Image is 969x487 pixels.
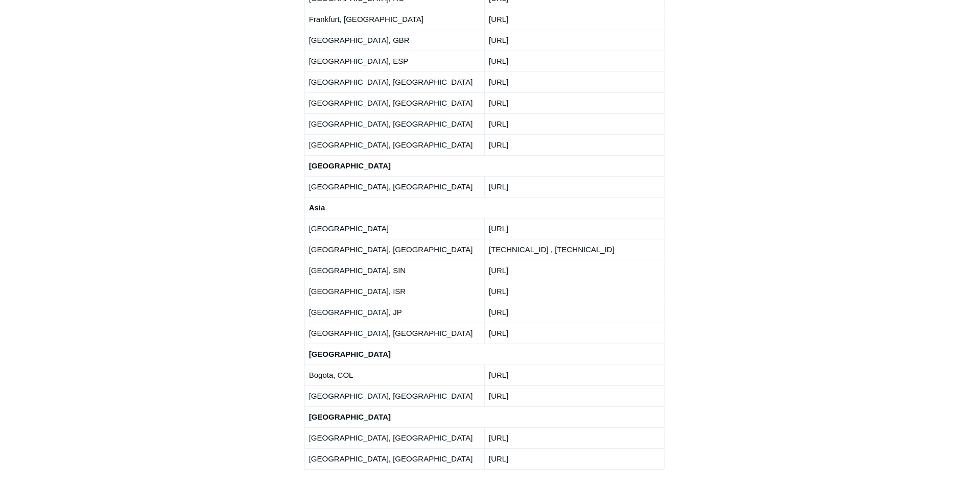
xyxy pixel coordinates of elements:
td: [URL] [484,9,664,30]
td: [TECHNICAL_ID] , [TECHNICAL_ID] [484,239,664,260]
td: [GEOGRAPHIC_DATA], ESP [304,51,484,71]
td: [GEOGRAPHIC_DATA] [304,218,484,239]
td: [URL] [484,30,664,51]
td: [URL] [484,364,664,385]
td: [GEOGRAPHIC_DATA], [GEOGRAPHIC_DATA] [304,113,484,134]
td: [URL] [484,92,664,113]
td: [GEOGRAPHIC_DATA], [GEOGRAPHIC_DATA] [304,92,484,113]
td: [URL] [484,71,664,92]
td: [GEOGRAPHIC_DATA], [GEOGRAPHIC_DATA] [304,239,484,260]
td: Bogota, COL [304,364,484,385]
td: [GEOGRAPHIC_DATA], [GEOGRAPHIC_DATA] [304,385,484,406]
td: [URL] [484,323,664,344]
td: [URL] [484,448,664,469]
td: [GEOGRAPHIC_DATA], JP [304,302,484,323]
td: [GEOGRAPHIC_DATA], [GEOGRAPHIC_DATA] [304,134,484,155]
strong: [GEOGRAPHIC_DATA] [309,350,391,358]
td: [GEOGRAPHIC_DATA], GBR [304,30,484,51]
td: [URL] [484,51,664,71]
td: [GEOGRAPHIC_DATA], [GEOGRAPHIC_DATA] [304,176,484,197]
strong: [GEOGRAPHIC_DATA] [309,412,391,421]
td: [URL] [484,134,664,155]
td: [URL] [484,260,664,281]
td: [GEOGRAPHIC_DATA], [GEOGRAPHIC_DATA] [304,448,484,469]
strong: [GEOGRAPHIC_DATA] [309,161,391,170]
td: [URL] [484,385,664,406]
td: [GEOGRAPHIC_DATA], [GEOGRAPHIC_DATA] [304,323,484,344]
td: [URL] [484,427,664,448]
td: [GEOGRAPHIC_DATA], [GEOGRAPHIC_DATA] [304,427,484,448]
td: [GEOGRAPHIC_DATA], ISR [304,281,484,302]
strong: Asia [309,203,325,212]
td: [URL] [484,113,664,134]
td: [URL] [484,281,664,302]
td: [URL] [484,176,664,197]
td: [GEOGRAPHIC_DATA], SIN [304,260,484,281]
td: [URL] [484,218,664,239]
td: [URL] [484,302,664,323]
td: [GEOGRAPHIC_DATA], [GEOGRAPHIC_DATA] [304,71,484,92]
td: Frankfurt, [GEOGRAPHIC_DATA] [304,9,484,30]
